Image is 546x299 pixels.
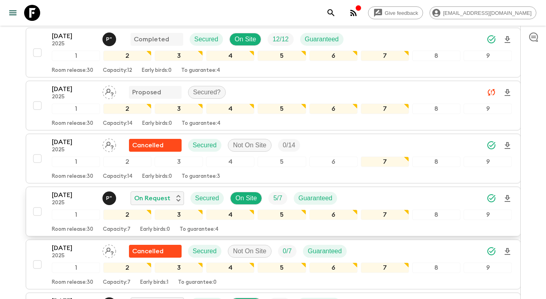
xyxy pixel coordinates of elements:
p: To guarantee: 4 [181,67,220,74]
button: search adventures [323,5,339,21]
p: Capacity: 14 [103,120,133,127]
svg: Synced Successfully [487,35,496,44]
p: Capacity: 7 [103,279,131,286]
p: Proposed [132,87,161,97]
p: 2025 [52,200,96,206]
p: Completed [134,35,169,44]
div: 6 [309,104,358,114]
div: [EMAIL_ADDRESS][DOMAIN_NAME] [429,6,536,19]
svg: Download Onboarding [503,35,512,45]
div: 6 [309,157,358,167]
div: Secured? [188,86,226,99]
div: 7 [361,262,409,273]
div: 3 [155,210,203,220]
p: Guaranteed [308,246,342,256]
div: Not On Site [228,139,272,152]
p: 2025 [52,147,96,153]
div: 4 [206,210,254,220]
div: 8 [412,210,460,220]
div: 5 [258,157,306,167]
div: 2 [103,51,151,61]
div: Trip Fill [268,192,287,205]
p: Secured? [193,87,221,97]
div: 4 [206,104,254,114]
p: [DATE] [52,137,96,147]
p: Early birds: 1 [140,279,168,286]
button: [DATE]2025Assign pack leaderProposedSecured?123456789Room release:30Capacity:14Early birds:0To gu... [26,81,521,130]
button: menu [5,5,21,21]
span: Pacifique "Pax" Girinshuti [102,194,118,200]
p: Early birds: 0 [140,226,170,233]
div: Flash Pack cancellation [129,139,182,152]
p: 12 / 12 [272,35,288,44]
div: 7 [361,210,409,220]
div: Secured [188,139,222,152]
svg: Unable to sync - Check prices and secured [487,87,496,97]
div: 6 [309,51,358,61]
p: To guarantee: 4 [180,226,219,233]
p: Room release: 30 [52,173,93,180]
div: 4 [206,157,254,167]
span: [EMAIL_ADDRESS][DOMAIN_NAME] [439,10,536,16]
svg: Synced Successfully [487,246,496,256]
p: Not On Site [233,246,266,256]
p: 5 / 7 [273,193,282,203]
p: 2025 [52,94,96,100]
p: Room release: 30 [52,226,93,233]
div: 9 [464,157,512,167]
div: 1 [52,210,100,220]
span: Assign pack leader [102,141,116,147]
div: 4 [206,51,254,61]
svg: Download Onboarding [503,88,512,98]
div: 9 [464,210,512,220]
p: 2025 [52,253,96,259]
div: 8 [412,157,460,167]
p: Early birds: 0 [142,67,172,74]
div: Trip Fill [278,139,300,152]
p: On Site [235,35,256,44]
p: To guarantee: 0 [178,279,217,286]
div: 9 [464,104,512,114]
p: 0 / 7 [283,246,292,256]
p: Guaranteed [299,193,333,203]
p: To guarantee: 4 [182,120,221,127]
div: 8 [412,104,460,114]
p: To guarantee: 3 [182,173,220,180]
svg: Synced Successfully [487,193,496,203]
div: 8 [412,262,460,273]
div: Trip Fill [268,33,293,46]
span: Give feedback [380,10,423,16]
div: 2 [103,157,151,167]
p: Room release: 30 [52,120,93,127]
div: 2 [103,210,151,220]
p: 0 / 14 [283,140,295,150]
span: Assign pack leader [102,88,116,94]
div: Trip Fill [278,245,297,258]
span: Pacifique "Pax" Girinshuti [102,35,118,41]
svg: Download Onboarding [503,141,512,151]
div: 5 [258,104,306,114]
div: Secured [190,33,223,46]
p: Room release: 30 [52,67,93,74]
div: On Site [229,33,261,46]
p: Secured [193,140,217,150]
svg: Download Onboarding [503,194,512,203]
div: Flash Pack cancellation [129,245,182,258]
p: [DATE] [52,31,96,41]
div: 3 [155,262,203,273]
div: On Site [230,192,262,205]
div: 7 [361,157,409,167]
button: [DATE]2025Assign pack leaderFlash Pack cancellationSecuredNot On SiteTrip FillGuaranteed123456789... [26,240,521,289]
div: 3 [155,157,203,167]
span: Assign pack leader [102,247,116,253]
div: Not On Site [228,245,272,258]
p: Not On Site [233,140,266,150]
div: 9 [464,51,512,61]
div: 1 [52,104,100,114]
p: Early birds: 0 [142,120,172,127]
div: Secured [190,192,224,205]
div: 7 [361,51,409,61]
div: Secured [188,245,222,258]
p: [DATE] [52,243,96,253]
p: 2025 [52,41,96,47]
